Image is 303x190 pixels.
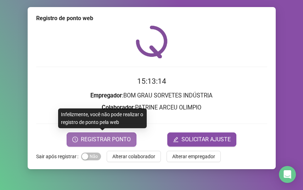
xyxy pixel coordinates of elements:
time: 15:13:14 [137,77,166,85]
span: REGISTRAR PONTO [81,135,131,144]
h3: : PATRINE ARCEU OLIMPIO [36,103,267,112]
div: Open Intercom Messenger [279,166,296,183]
span: Alterar colaborador [112,153,155,160]
div: Registro de ponto web [36,14,267,23]
strong: Colaborador [102,104,134,111]
button: REGISTRAR PONTO [67,132,136,147]
span: SOLICITAR AJUSTE [181,135,231,144]
span: clock-circle [72,137,78,142]
button: editSOLICITAR AJUSTE [167,132,236,147]
span: edit [173,137,179,142]
h3: : BOM GRAU SORVETES INDÚSTRIA [36,91,267,100]
span: Alterar empregador [172,153,215,160]
div: Infelizmente, você não pode realizar o registro de ponto pela web [58,108,147,128]
strong: Empregador [90,92,122,99]
button: Alterar colaborador [107,151,161,162]
label: Sair após registrar [36,151,81,162]
button: Alterar empregador [167,151,221,162]
img: QRPoint [136,25,168,58]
